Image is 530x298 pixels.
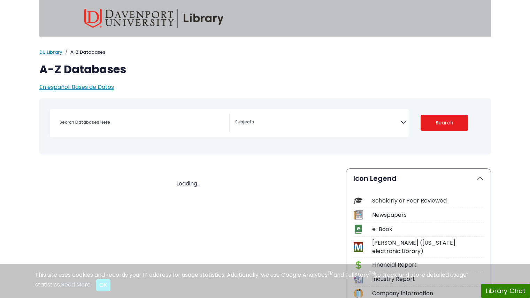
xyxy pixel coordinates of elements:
[372,225,484,234] div: e-Book
[354,242,363,252] img: Icon MeL (Michigan electronic Library)
[62,49,105,56] li: A-Z Databases
[84,9,224,28] img: Davenport University Library
[346,169,491,188] button: Icon Legend
[369,270,375,276] sup: TM
[372,239,484,255] div: [PERSON_NAME] ([US_STATE] electronic Library)
[372,211,484,219] div: Newspapers
[96,279,110,291] button: Close
[39,49,491,56] nav: breadcrumb
[354,224,363,234] img: Icon e-Book
[354,210,363,220] img: Icon Newspapers
[235,120,401,125] textarea: Search
[61,281,91,289] a: Read More
[328,270,333,276] sup: TM
[39,98,491,154] nav: Search filters
[372,261,484,269] div: Financial Report
[55,117,229,127] input: Search database by title or keyword
[354,260,363,270] img: Icon Financial Report
[39,179,338,188] div: Loading...
[354,196,363,205] img: Icon Scholarly or Peer Reviewed
[481,284,530,298] button: Library Chat
[39,49,62,55] a: DU Library
[421,115,468,131] button: Submit for Search Results
[35,271,495,291] div: This site uses cookies and records your IP address for usage statistics. Additionally, we use Goo...
[39,63,491,76] h1: A-Z Databases
[372,197,484,205] div: Scholarly or Peer Reviewed
[39,83,114,91] a: En español: Bases de Datos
